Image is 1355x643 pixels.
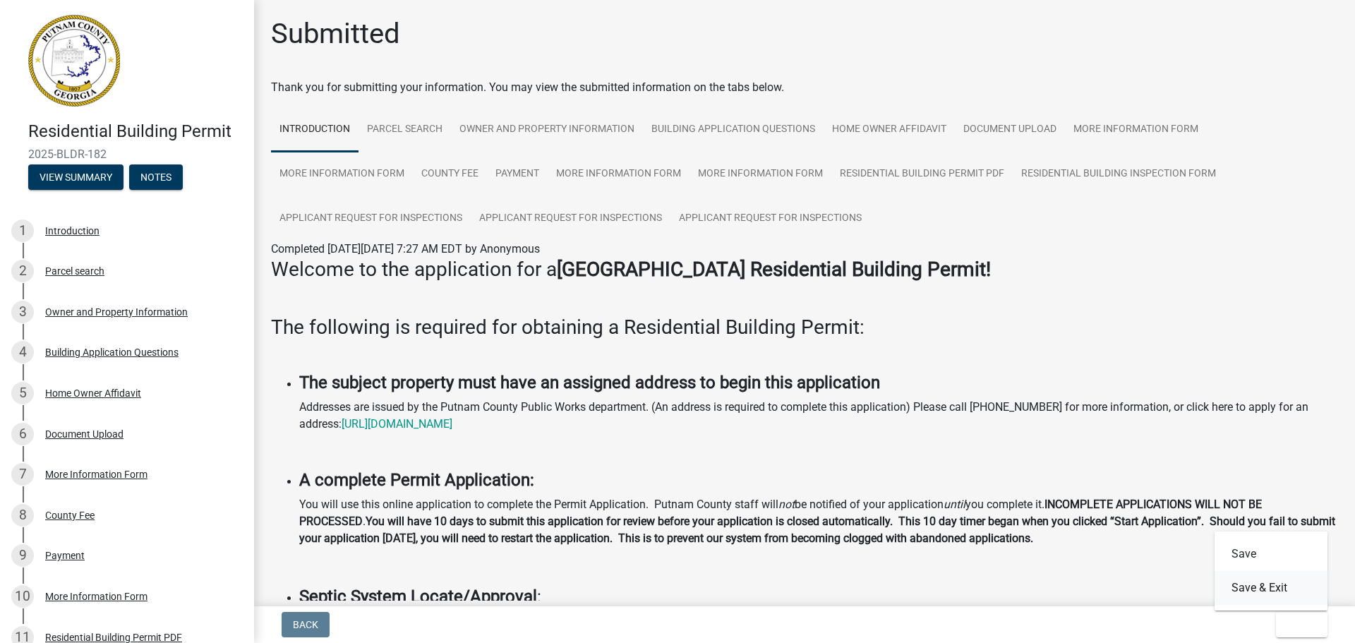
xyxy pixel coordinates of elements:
[413,152,487,197] a: County Fee
[557,258,991,281] strong: [GEOGRAPHIC_DATA] Residential Building Permit!
[778,498,795,511] i: not
[45,429,124,439] div: Document Upload
[643,107,824,152] a: Building Application Questions
[45,307,188,317] div: Owner and Property Information
[28,164,124,190] button: View Summary
[944,498,965,511] i: until
[45,551,85,560] div: Payment
[271,79,1338,96] div: Thank you for submitting your information. You may view the submitted information on the tabs below.
[129,164,183,190] button: Notes
[1013,152,1224,197] a: Residential Building Inspection Form
[45,510,95,520] div: County Fee
[487,152,548,197] a: Payment
[299,399,1338,433] p: Addresses are issued by the Putnam County Public Works department. (An address is required to com...
[342,417,452,431] a: [URL][DOMAIN_NAME]
[670,196,870,241] a: Applicant Request for Inspections
[271,258,1338,282] h3: Welcome to the application for a
[293,619,318,630] span: Back
[28,172,124,184] wm-modal-confirm: Summary
[299,515,1335,545] strong: You will have 10 days to submit this application for review before your application is closed aut...
[45,266,104,276] div: Parcel search
[11,382,34,404] div: 5
[11,301,34,323] div: 3
[11,463,34,486] div: 7
[1215,531,1327,611] div: Exit
[299,470,534,490] strong: A complete Permit Application:
[271,107,359,152] a: Introduction
[471,196,670,241] a: Applicant Request for Inspections
[1287,619,1308,630] span: Exit
[11,504,34,527] div: 8
[955,107,1065,152] a: Document Upload
[11,585,34,608] div: 10
[548,152,689,197] a: More Information Form
[271,17,400,51] h1: Submitted
[299,587,537,606] strong: Septic System Locate/Approval
[1215,537,1327,571] button: Save
[1276,612,1327,637] button: Exit
[11,220,34,242] div: 1
[299,587,1338,607] h4: :
[45,591,147,601] div: More Information Form
[271,242,540,256] span: Completed [DATE][DATE] 7:27 AM EDT by Anonymous
[282,612,330,637] button: Back
[824,107,955,152] a: Home Owner Affidavit
[271,196,471,241] a: Applicant Request for Inspections
[28,121,243,142] h4: Residential Building Permit
[45,469,147,479] div: More Information Form
[831,152,1013,197] a: Residential Building Permit PDF
[299,498,1262,528] strong: INCOMPLETE APPLICATIONS WILL NOT BE PROCESSED
[28,148,226,161] span: 2025-BLDR-182
[129,172,183,184] wm-modal-confirm: Notes
[45,388,141,398] div: Home Owner Affidavit
[299,373,880,392] strong: The subject property must have an assigned address to begin this application
[1215,571,1327,605] button: Save & Exit
[689,152,831,197] a: More Information Form
[359,107,451,152] a: Parcel search
[11,260,34,282] div: 2
[11,544,34,567] div: 9
[28,15,120,107] img: Putnam County, Georgia
[451,107,643,152] a: Owner and Property Information
[45,226,100,236] div: Introduction
[45,347,179,357] div: Building Application Questions
[299,496,1338,547] p: You will use this online application to complete the Permit Application. Putnam County staff will...
[271,152,413,197] a: More Information Form
[45,632,182,642] div: Residential Building Permit PDF
[271,316,1338,339] h3: The following is required for obtaining a Residential Building Permit:
[1065,107,1207,152] a: More Information Form
[11,341,34,363] div: 4
[11,423,34,445] div: 6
